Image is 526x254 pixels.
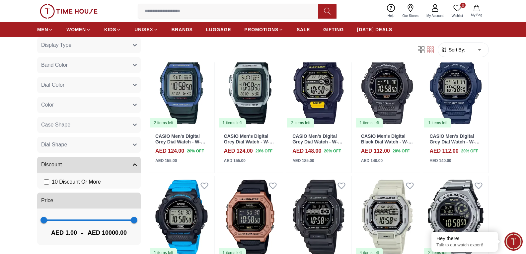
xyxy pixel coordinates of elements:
[187,148,204,154] span: 20 % OFF
[206,26,231,33] span: LUGGAGE
[66,26,86,33] span: WOMEN
[361,147,390,155] h4: AED 112.00
[44,179,49,185] input: 10 Discount Or More
[423,46,488,128] a: CASIO Men's Digital Grey Dial Watch - W-219H-2AVDF1 items left
[256,148,272,154] span: 20 % OFF
[37,26,48,33] span: MEN
[224,147,253,155] h4: AED 124.00
[40,4,98,19] img: ...
[41,141,67,149] span: Dial Shape
[155,147,184,155] h4: AED 124.00
[41,121,70,129] span: Case Shape
[37,37,141,53] button: Display Type
[244,24,283,36] a: PROMOTIONS
[354,46,420,128] img: CASIO Men's Digital Black Dial Watch - W-219H-8BVDF
[286,46,351,128] a: CASIO Men's Digital Grey Dial Watch - W-737H-2AVDF2 items left
[449,13,466,18] span: Wishlist
[429,133,480,150] a: CASIO Men's Digital Grey Dial Watch - W-219H-2AVDF
[357,26,392,33] span: [DATE] DEALS
[41,101,54,109] span: Color
[37,57,141,73] button: Band Color
[354,46,420,128] a: CASIO Men's Digital Black Dial Watch - W-219H-8BVDF1 items left
[292,158,314,164] div: AED 185.00
[467,3,486,19] button: My Bag
[150,118,177,127] div: 2 items left
[37,117,141,133] button: Case Shape
[88,228,127,237] span: AED 10000.00
[356,118,383,127] div: 1 items left
[224,133,274,150] a: CASIO Men's Digital Grey Dial Watch - W-96H-1A
[292,133,342,150] a: CASIO Men's Digital Grey Dial Watch - W-737H-2AVDF
[393,148,410,154] span: 20 % OFF
[461,148,478,154] span: 20 % OFF
[400,13,421,18] span: Our Stores
[447,46,465,53] span: Sort By:
[52,178,101,186] span: 10 Discount Or More
[504,232,523,251] div: Chat Widget
[37,24,53,36] a: MEN
[41,61,68,69] span: Band Color
[104,26,116,33] span: KIDS
[468,13,485,18] span: My Bag
[292,147,321,155] h4: AED 148.00
[429,158,451,164] div: AED 140.00
[41,81,64,89] span: Dial Color
[384,3,399,20] a: Help
[244,26,278,33] span: PROMOTIONS
[217,46,283,128] a: CASIO Men's Digital Grey Dial Watch - W-96H-1A1 items left
[206,24,231,36] a: LUGGAGE
[436,242,493,248] p: Talk to our watch expert!
[41,41,71,49] span: Display Type
[77,227,88,238] span: -
[224,158,246,164] div: AED 155.00
[37,97,141,113] button: Color
[361,133,413,150] a: CASIO Men's Digital Black Dial Watch - W-219H-8BVDF
[134,26,153,33] span: UNISEX
[41,197,53,205] span: Price
[460,3,466,8] span: 0
[357,24,392,36] a: [DATE] DEALS
[37,157,141,173] button: Discount
[385,13,397,18] span: Help
[217,46,283,128] img: CASIO Men's Digital Grey Dial Watch - W-96H-1A
[436,235,493,242] div: Hey there!
[324,148,341,154] span: 20 % OFF
[134,24,158,36] a: UNISEX
[424,118,451,127] div: 1 items left
[448,3,467,20] a: 0Wishlist
[41,161,62,169] span: Discount
[399,3,422,20] a: Our Stores
[287,118,314,127] div: 2 items left
[37,77,141,93] button: Dial Color
[37,137,141,153] button: Dial Shape
[424,13,446,18] span: My Account
[155,158,177,164] div: AED 155.00
[149,46,214,128] a: CASIO Men's Digital Grey Dial Watch - W-96H-2AVDF2 items left
[37,193,141,209] button: Price
[219,118,246,127] div: 1 items left
[172,24,193,36] a: BRANDS
[423,46,488,128] img: CASIO Men's Digital Grey Dial Watch - W-219H-2AVDF
[172,26,193,33] span: BRANDS
[429,147,458,155] h4: AED 112.00
[149,46,214,128] img: CASIO Men's Digital Grey Dial Watch - W-96H-2AVDF
[441,46,465,53] button: Sort By:
[361,158,383,164] div: AED 140.00
[51,228,77,237] span: AED 1.00
[66,24,91,36] a: WOMEN
[297,24,310,36] a: SALE
[323,24,344,36] a: GIFTING
[297,26,310,33] span: SALE
[155,133,205,150] a: CASIO Men's Digital Grey Dial Watch - W-96H-2AVDF
[104,24,121,36] a: KIDS
[323,26,344,33] span: GIFTING
[286,46,351,128] img: CASIO Men's Digital Grey Dial Watch - W-737H-2AVDF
